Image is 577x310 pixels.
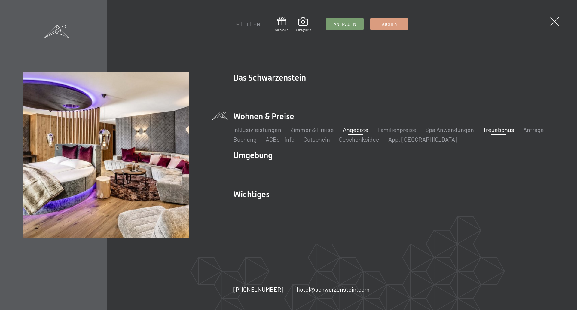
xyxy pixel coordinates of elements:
a: Treuebonus [483,126,514,133]
a: Geschenksidee [339,136,379,143]
span: Gutschein [275,28,288,32]
a: Angebote [343,126,368,133]
a: Buchen [371,18,408,30]
img: Ihr Urlaub in Südtirol: Angebote im Hotel Schwarzenstein [23,72,189,238]
span: Bildergalerie [295,28,311,32]
span: [PHONE_NUMBER] [233,286,283,293]
span: Anfragen [334,21,356,27]
a: App. [GEOGRAPHIC_DATA] [388,136,457,143]
a: IT [244,21,249,27]
a: [PHONE_NUMBER] [233,285,283,293]
a: Familienpreise [377,126,416,133]
a: Spa Anwendungen [425,126,474,133]
a: DE [233,21,240,27]
a: EN [253,21,260,27]
span: Buchen [380,21,398,27]
a: Gutschein [304,136,330,143]
a: Bildergalerie [295,17,311,32]
a: Buchung [233,136,257,143]
a: AGBs - Info [266,136,295,143]
a: Anfragen [326,18,363,30]
a: Inklusivleistungen [233,126,281,133]
a: Anfrage [523,126,544,133]
a: hotel@schwarzenstein.com [297,285,370,293]
a: Gutschein [275,17,288,32]
a: Zimmer & Preise [290,126,334,133]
